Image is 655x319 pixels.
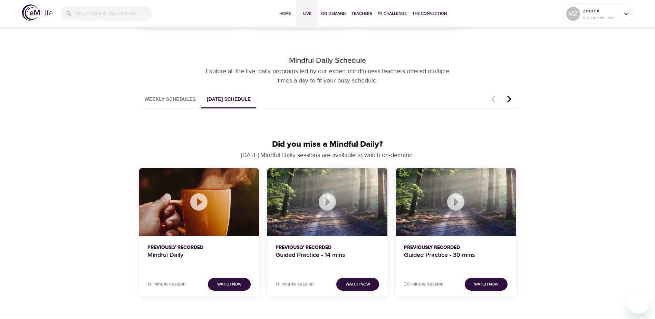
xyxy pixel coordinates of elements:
div: MZ [566,7,580,21]
iframe: Button to launch messaging window [627,291,649,313]
span: The Connection [412,10,447,17]
p: 14 minute session [147,281,186,288]
h4: Guided Practice - 14 mins [276,251,379,268]
p: Explore all the live, daily programs led by our expert mindfulness teachers offered multiple time... [198,67,457,85]
button: Guided Practice - 30 mins [396,168,516,236]
p: 30 minute session [404,281,444,288]
input: Find programs, teachers, etc... [75,6,152,21]
img: logo [22,4,52,21]
button: Watch Now [208,278,251,291]
h4: Mindful Daily [147,251,251,268]
button: Mindful Daily [139,168,259,236]
p: 1868 Mindful Minutes [583,15,619,21]
p: zmanx [583,7,619,15]
button: [DATE] Schedule [201,91,256,108]
p: [DATE] Mindful Daily sessions are available to watch on-demand. [198,151,457,160]
button: Watch Now [465,278,508,291]
span: 1% Challenge [378,10,407,17]
span: Live [299,10,316,17]
p: Did you miss a Mindful Daily? [139,138,516,151]
p: Mindful Daily Schedule [134,55,522,67]
p: 14 minute session [276,281,314,288]
span: Teachers [351,10,372,17]
button: Weekly Schedules [139,91,202,108]
span: Watch Now [217,281,242,288]
p: Previously Recorded [147,244,251,251]
p: Previously Recorded [404,244,508,251]
p: Previously Recorded [276,244,379,251]
span: On-Demand [321,10,346,17]
button: Watch Now [336,278,379,291]
span: Home [277,10,293,17]
h4: Guided Practice - 30 mins [404,251,508,268]
span: Watch Now [474,281,499,288]
span: Watch Now [346,281,370,288]
button: Guided Practice - 14 mins [267,168,387,236]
